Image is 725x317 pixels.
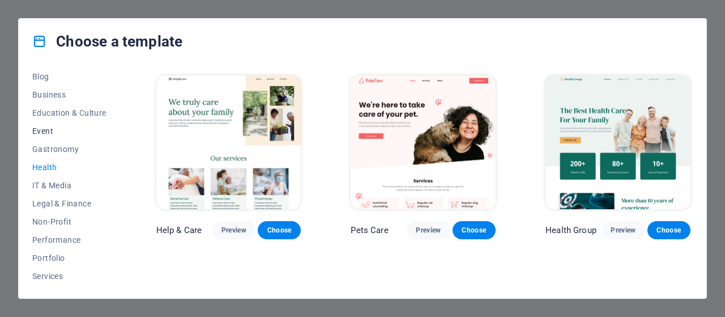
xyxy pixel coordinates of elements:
[32,235,106,244] span: Performance
[416,226,441,235] span: Preview
[351,225,388,236] p: Pets Care
[258,221,301,239] button: Choose
[656,226,681,235] span: Choose
[647,221,690,239] button: Choose
[32,104,106,122] button: Education & Culture
[32,108,106,117] span: Education & Culture
[32,217,106,226] span: Non-Profit
[32,213,106,231] button: Non-Profit
[212,221,255,239] button: Preview
[32,122,106,140] button: Event
[32,90,106,99] span: Business
[32,249,106,267] button: Portfolio
[453,221,496,239] button: Choose
[221,226,246,235] span: Preview
[32,163,106,172] span: Health
[462,226,487,235] span: Choose
[351,75,496,209] img: Pets Care
[32,126,106,136] span: Event
[32,267,106,285] button: Services
[32,145,106,154] span: Gastronomy
[156,225,202,236] p: Help & Care
[32,272,106,281] span: Services
[32,253,106,263] span: Portfolio
[32,140,106,158] button: Gastronomy
[156,75,301,209] img: Help & Care
[32,181,106,190] span: IT & Media
[32,195,106,213] button: Legal & Finance
[407,221,450,239] button: Preview
[545,75,690,209] img: Health Group
[267,226,292,235] span: Choose
[32,72,106,81] span: Blog
[32,86,106,104] button: Business
[32,176,106,195] button: IT & Media
[32,32,182,50] h4: Choose a template
[545,225,596,236] p: Health Group
[32,199,106,208] span: Legal & Finance
[602,221,645,239] button: Preview
[32,231,106,249] button: Performance
[611,226,636,235] span: Preview
[32,67,106,86] button: Blog
[32,158,106,176] button: Health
